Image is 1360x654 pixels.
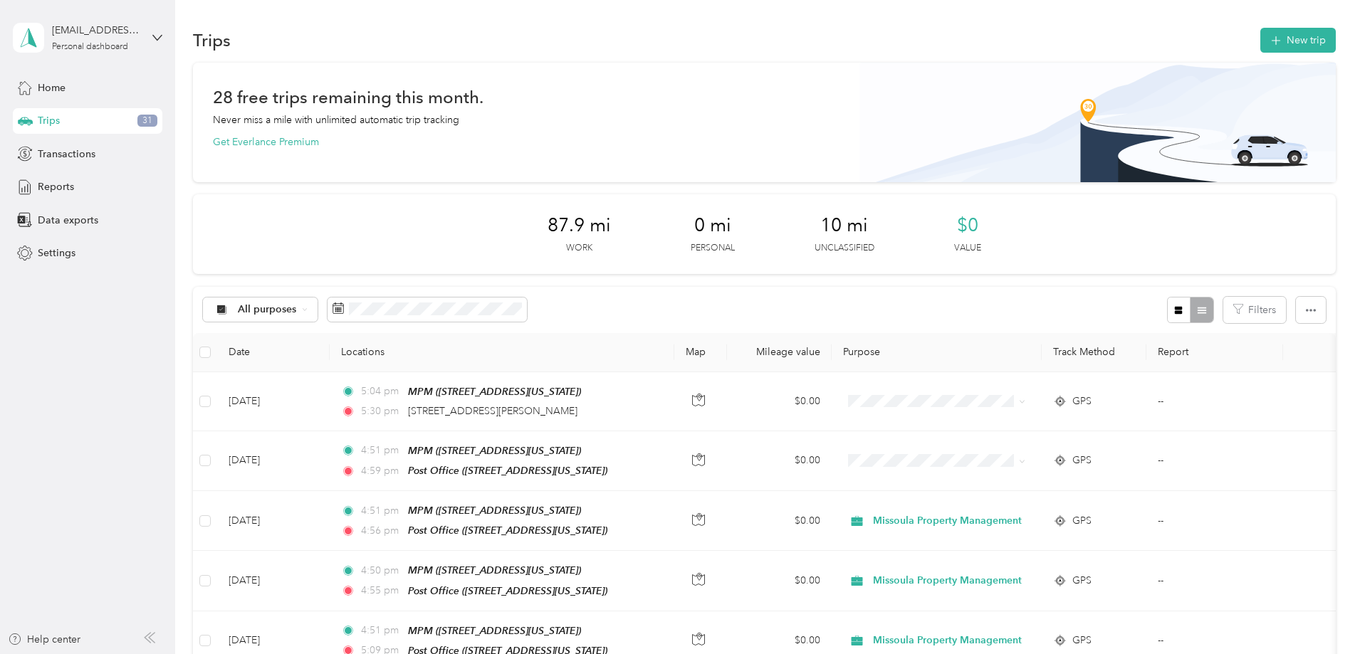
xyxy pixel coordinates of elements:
span: 4:51 pm [361,443,402,458]
span: 4:51 pm [361,623,402,638]
span: 31 [137,115,157,127]
td: -- [1146,372,1283,431]
th: Map [674,333,727,372]
span: Missoula Property Management [873,633,1022,648]
span: 87.9 mi [548,214,611,237]
td: $0.00 [727,372,832,431]
span: Transactions [38,147,95,162]
span: Home [38,80,66,95]
span: Settings [38,246,75,260]
span: 5:30 pm [361,404,402,419]
td: $0.00 [727,431,832,491]
span: MPM ([STREET_ADDRESS][US_STATE]) [408,505,581,516]
span: MPM ([STREET_ADDRESS][US_STATE]) [408,386,581,397]
td: [DATE] [217,491,330,551]
td: $0.00 [727,551,832,611]
p: Personal [691,242,735,255]
h1: Trips [193,33,231,48]
div: Personal dashboard [52,43,128,51]
th: Purpose [832,333,1042,372]
th: Track Method [1042,333,1146,372]
th: Date [217,333,330,372]
span: 4:55 pm [361,583,402,598]
span: Data exports [38,213,98,228]
p: Work [566,242,592,255]
span: 4:50 pm [361,563,402,579]
th: Locations [330,333,674,372]
span: GPS [1072,453,1092,468]
span: GPS [1072,573,1092,589]
span: $0 [957,214,978,237]
th: Mileage value [727,333,832,372]
span: Missoula Property Management [873,573,1022,589]
div: [EMAIL_ADDRESS][DOMAIN_NAME] [52,23,141,38]
span: Post Office ([STREET_ADDRESS][US_STATE]) [408,524,607,536]
span: Post Office ([STREET_ADDRESS][US_STATE]) [408,585,607,596]
span: GPS [1072,394,1092,409]
span: All purposes [238,305,297,315]
span: Post Office ([STREET_ADDRESS][US_STATE]) [408,465,607,476]
td: [DATE] [217,372,330,431]
td: -- [1146,431,1283,491]
span: 0 mi [694,214,731,237]
span: 10 mi [820,214,868,237]
th: Report [1146,333,1283,372]
span: MPM ([STREET_ADDRESS][US_STATE]) [408,625,581,636]
span: Trips [38,113,60,128]
span: GPS [1072,633,1092,648]
button: Help center [8,632,80,647]
button: New trip [1260,28,1336,53]
span: GPS [1072,513,1092,529]
td: [DATE] [217,551,330,611]
td: [DATE] [217,431,330,491]
span: Missoula Property Management [873,513,1022,529]
td: $0.00 [727,491,832,551]
span: [STREET_ADDRESS][PERSON_NAME] [408,405,577,417]
span: 4:51 pm [361,503,402,519]
p: Unclassified [815,242,874,255]
button: Filters [1223,297,1286,323]
span: MPM ([STREET_ADDRESS][US_STATE]) [408,445,581,456]
p: Never miss a mile with unlimited automatic trip tracking [213,112,459,127]
span: 4:56 pm [361,523,402,539]
img: Banner [859,63,1336,182]
p: Value [954,242,981,255]
span: Reports [38,179,74,194]
span: MPM ([STREET_ADDRESS][US_STATE]) [408,564,581,576]
td: -- [1146,551,1283,611]
span: 5:04 pm [361,384,402,399]
h1: 28 free trips remaining this month. [213,90,483,105]
iframe: Everlance-gr Chat Button Frame [1280,574,1360,654]
span: 4:59 pm [361,463,402,479]
td: -- [1146,491,1283,551]
button: Get Everlance Premium [213,135,319,149]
